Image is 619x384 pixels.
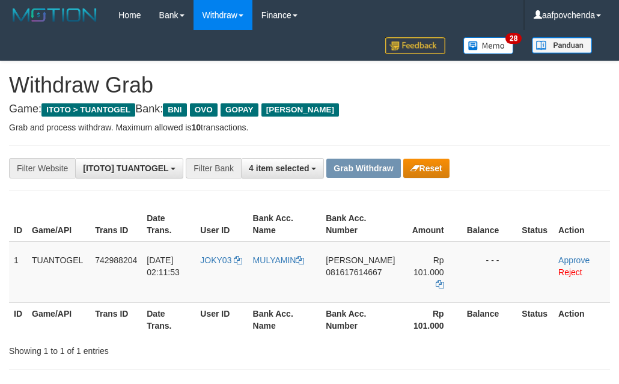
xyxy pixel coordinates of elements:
[195,207,248,242] th: User ID
[9,158,75,178] div: Filter Website
[532,37,592,53] img: panduan.png
[190,103,218,117] span: OVO
[41,103,135,117] span: ITOTO > TUANTOGEL
[326,267,382,277] span: Copy 081617614667 to clipboard
[400,207,462,242] th: Amount
[142,302,195,337] th: Date Trans.
[186,158,241,178] div: Filter Bank
[558,255,590,265] a: Approve
[9,121,610,133] p: Grab and process withdraw. Maximum allowed is transactions.
[321,302,400,337] th: Bank Acc. Number
[248,302,322,337] th: Bank Acc. Name
[413,255,444,277] span: Rp 101.000
[462,207,517,242] th: Balance
[505,33,522,44] span: 28
[95,255,137,265] span: 742988204
[90,302,142,337] th: Trans ID
[385,37,445,54] img: Feedback.jpg
[261,103,339,117] span: [PERSON_NAME]
[75,158,183,178] button: [ITOTO] TUANTOGEL
[248,207,322,242] th: Bank Acc. Name
[326,159,400,178] button: Grab Withdraw
[517,207,553,242] th: Status
[9,6,100,24] img: MOTION_logo.png
[463,37,514,54] img: Button%20Memo.svg
[200,255,242,265] a: JOKY03
[191,123,201,132] strong: 10
[27,242,90,303] td: TUANTOGEL
[9,242,27,303] td: 1
[9,302,27,337] th: ID
[553,207,610,242] th: Action
[462,302,517,337] th: Balance
[90,207,142,242] th: Trans ID
[462,242,517,303] td: - - -
[142,207,195,242] th: Date Trans.
[163,103,186,117] span: BNI
[253,255,305,265] a: MULYAMIN
[558,267,582,277] a: Reject
[195,302,248,337] th: User ID
[27,302,90,337] th: Game/API
[249,163,309,173] span: 4 item selected
[9,340,249,357] div: Showing 1 to 1 of 1 entries
[517,302,553,337] th: Status
[400,302,462,337] th: Rp 101.000
[326,255,395,265] span: [PERSON_NAME]
[221,103,258,117] span: GOPAY
[9,73,610,97] h1: Withdraw Grab
[83,163,168,173] span: [ITOTO] TUANTOGEL
[9,103,610,115] h4: Game: Bank:
[27,207,90,242] th: Game/API
[147,255,180,277] span: [DATE] 02:11:53
[454,30,523,61] a: 28
[321,207,400,242] th: Bank Acc. Number
[241,158,324,178] button: 4 item selected
[200,255,231,265] span: JOKY03
[403,159,450,178] button: Reset
[9,207,27,242] th: ID
[553,302,610,337] th: Action
[436,279,444,289] a: Copy 101000 to clipboard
